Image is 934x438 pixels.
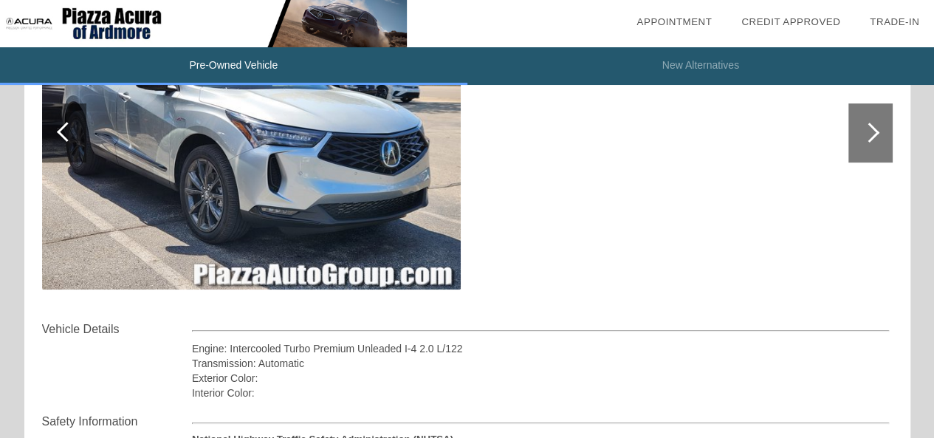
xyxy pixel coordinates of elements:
a: Appointment [636,16,712,27]
div: Exterior Color: [192,371,890,386]
div: Interior Color: [192,386,890,400]
a: Credit Approved [741,16,840,27]
div: Safety Information [42,413,192,431]
div: Vehicle Details [42,321,192,338]
a: Trade-In [870,16,919,27]
div: Engine: Intercooled Turbo Premium Unleaded I-4 2.0 L/122 [192,341,890,356]
div: Transmission: Automatic [192,356,890,371]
